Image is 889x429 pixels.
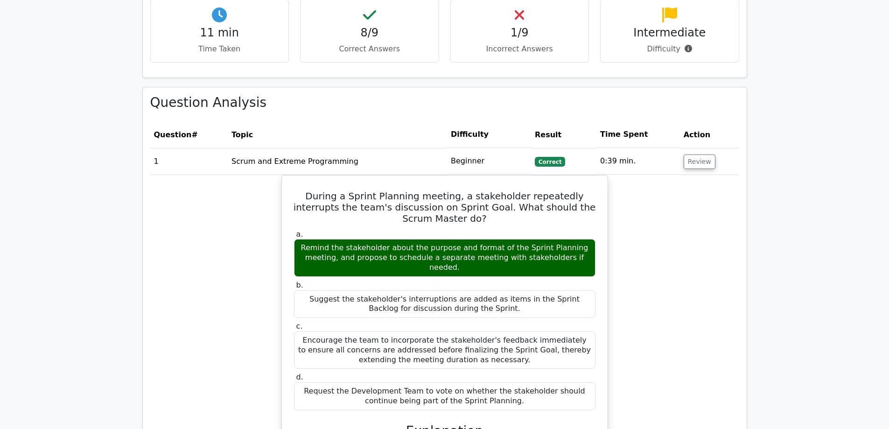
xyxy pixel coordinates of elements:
[294,290,595,318] div: Suggest the stakeholder's interruptions are added as items in the Sprint Backlog for discussion d...
[308,26,431,40] h4: 8/9
[458,26,581,40] h4: 1/9
[294,331,595,369] div: Encourage the team to incorporate the stakeholder's feedback immediately to ensure all concerns a...
[158,43,281,55] p: Time Taken
[447,121,531,148] th: Difficulty
[535,157,565,166] span: Correct
[293,190,596,224] h5: During a Sprint Planning meeting, a stakeholder repeatedly interrupts the team's discussion on Sp...
[608,26,731,40] h4: Intermediate
[296,281,303,289] span: b.
[684,155,715,169] button: Review
[308,43,431,55] p: Correct Answers
[596,148,680,175] td: 0:39 min.
[296,322,303,331] span: c.
[294,239,595,276] div: Remind the stakeholder about the purpose and format of the Sprint Planning meeting, and propose t...
[158,26,281,40] h4: 11 min
[447,148,531,175] td: Beginner
[531,121,596,148] th: Result
[154,130,192,139] span: Question
[228,148,447,175] td: Scrum and Extreme Programming
[296,373,303,381] span: d.
[458,43,581,55] p: Incorrect Answers
[296,230,303,239] span: a.
[150,121,228,148] th: #
[608,43,731,55] p: Difficulty
[150,95,739,111] h3: Question Analysis
[680,121,739,148] th: Action
[150,148,228,175] td: 1
[228,121,447,148] th: Topic
[596,121,680,148] th: Time Spent
[294,382,595,410] div: Request the Development Team to vote on whether the stakeholder should continue being part of the...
